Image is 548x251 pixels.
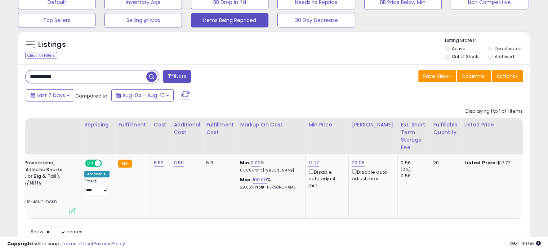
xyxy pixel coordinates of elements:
[191,13,268,27] button: Items Being Repriced
[240,160,300,173] div: %
[237,118,306,154] th: The percentage added to the cost of goods (COGS) that forms the calculator for Min & Max prices.
[62,240,92,247] a: Terms of Use
[465,108,523,115] div: Displaying 1 to 1 of 1 items
[452,53,478,60] label: Out of Stock
[240,176,253,183] b: Max:
[118,160,132,168] small: FBA
[25,52,57,59] div: Clear All Filters
[240,168,300,173] p: 0.00% Profit [PERSON_NAME]
[7,240,34,247] strong: Copyright
[352,168,392,182] div: Disable auto adjust max
[401,121,427,151] div: Est. Short Term Storage Fee
[163,70,191,83] button: Filters
[433,160,455,166] div: 20
[104,13,182,27] button: Selling @ Max
[251,159,261,166] a: 0.00
[308,168,343,189] div: Disable auto adjust min
[118,121,147,129] div: Fulfillment
[240,121,302,129] div: Markup on Cost
[37,92,65,99] span: Last 7 Days
[253,176,267,183] a: 100.00
[101,160,112,166] span: OFF
[10,199,57,205] span: | SKU: UB-48NC-D8KD
[7,241,125,247] div: seller snap | |
[174,121,200,136] div: Additional Cost
[308,121,346,129] div: Min Price
[154,121,168,129] div: Cost
[240,159,251,166] b: Min:
[401,166,411,172] small: (0%)
[494,53,514,60] label: Archived
[308,159,319,166] a: 17.77
[84,179,110,195] div: Preset:
[457,70,491,82] button: Columns
[510,240,541,247] span: 2025-08-18 09:56 GMT
[93,240,125,247] a: Privacy Policy
[206,121,234,136] div: Fulfillment Cost
[464,159,497,166] b: Listed Price:
[464,160,524,166] div: $17.77
[31,228,83,235] span: Show: entries
[277,13,355,27] button: 30 Day Decrease
[86,160,95,166] span: ON
[494,46,521,52] label: Deactivated
[418,70,456,82] button: Save View
[26,89,74,101] button: Last 7 Days
[240,185,300,190] p: 29.65% Profit [PERSON_NAME]
[18,13,95,27] button: Top Sellers
[122,92,165,99] span: Aug-04 - Aug-10
[154,159,164,166] a: 8.89
[111,89,174,101] button: Aug-04 - Aug-10
[352,121,395,129] div: [PERSON_NAME]
[433,121,458,136] div: Fulfillable Quantity
[240,177,300,190] div: %
[452,46,465,52] label: Active
[492,70,523,82] button: Actions
[352,159,365,166] a: 29.98
[84,171,110,177] div: Amazon AI
[84,121,112,129] div: Repricing
[206,160,231,166] div: 6.6
[38,40,66,50] h5: Listings
[174,159,184,166] a: 0.50
[401,160,430,166] div: 0.56
[401,173,430,179] div: 0.56
[75,92,108,99] span: Compared to:
[445,37,530,44] p: Listing States:
[462,73,484,80] span: Columns
[464,121,526,129] div: Listed Price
